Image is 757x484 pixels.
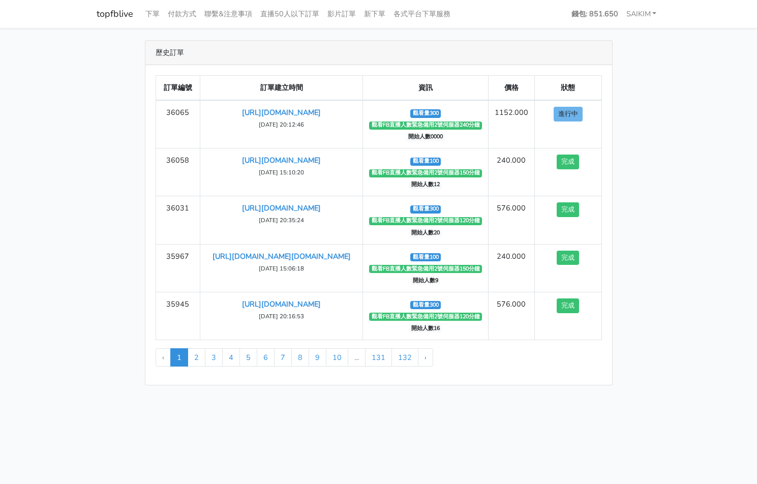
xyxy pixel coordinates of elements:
[406,133,445,141] span: 開始人數0000
[488,76,534,101] th: 價格
[409,324,442,332] span: 開始人數16
[391,348,418,367] a: 132
[156,76,200,101] th: 訂單編號
[222,348,240,367] a: 4
[557,251,579,265] button: 完成
[365,348,392,367] a: 131
[164,4,200,24] a: 付款方式
[410,158,441,166] span: 觀看量100
[409,181,442,189] span: 開始人數12
[557,298,579,313] button: 完成
[554,107,583,122] button: 進行中
[242,155,321,165] a: [URL][DOMAIN_NAME]
[488,196,534,244] td: 576.000
[557,155,579,169] button: 完成
[326,348,348,367] a: 10
[242,203,321,213] a: [URL][DOMAIN_NAME]
[259,312,304,320] small: [DATE] 20:16:53
[410,253,441,261] span: 觀看量100
[239,348,257,367] a: 5
[488,148,534,196] td: 240.000
[557,202,579,217] button: 完成
[213,251,351,261] a: [URL][DOMAIN_NAME][DOMAIN_NAME]
[188,348,205,367] a: 2
[363,76,489,101] th: 資訊
[291,348,309,367] a: 8
[369,313,482,321] span: 觀看FB直播人數緊急備用2號伺服器120分鐘
[369,265,482,273] span: 觀看FB直播人數緊急備用2號伺服器150分鐘
[156,100,200,148] td: 36065
[410,109,441,117] span: 觀看量300
[369,169,482,177] span: 觀看FB直播人數緊急備用2號伺服器150分鐘
[418,348,433,367] a: Next »
[369,217,482,225] span: 觀看FB直播人數緊急備用2號伺服器120分鐘
[259,216,304,224] small: [DATE] 20:35:24
[309,348,326,367] a: 9
[534,76,601,101] th: 狀態
[156,348,171,367] li: « Previous
[389,4,455,24] a: 各式平台下單服務
[170,348,188,367] span: 1
[259,264,304,273] small: [DATE] 15:06:18
[156,148,200,196] td: 36058
[156,244,200,292] td: 35967
[97,4,133,24] a: topfblive
[200,4,256,24] a: 聯繫&注意事項
[259,120,304,129] small: [DATE] 20:12:46
[410,205,441,214] span: 觀看量300
[257,348,275,367] a: 6
[205,348,223,367] a: 3
[360,4,389,24] a: 新下單
[323,4,360,24] a: 影片訂單
[410,301,441,309] span: 觀看量300
[369,122,482,130] span: 觀看FB直播人數緊急備用2號伺服器240分鐘
[622,4,661,24] a: SAIKIM
[141,4,164,24] a: 下單
[145,41,612,65] div: 歷史訂單
[488,292,534,340] td: 576.000
[242,299,321,309] a: [URL][DOMAIN_NAME]
[567,4,622,24] a: 錢包: 851.650
[242,107,321,117] a: [URL][DOMAIN_NAME]
[411,277,441,285] span: 開始人數9
[200,76,363,101] th: 訂單建立時間
[274,348,292,367] a: 7
[256,4,323,24] a: 直播50人以下訂單
[488,100,534,148] td: 1152.000
[259,168,304,176] small: [DATE] 15:10:20
[488,244,534,292] td: 240.000
[156,196,200,244] td: 36031
[156,292,200,340] td: 35945
[409,229,442,237] span: 開始人數20
[571,9,618,19] strong: 錢包: 851.650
